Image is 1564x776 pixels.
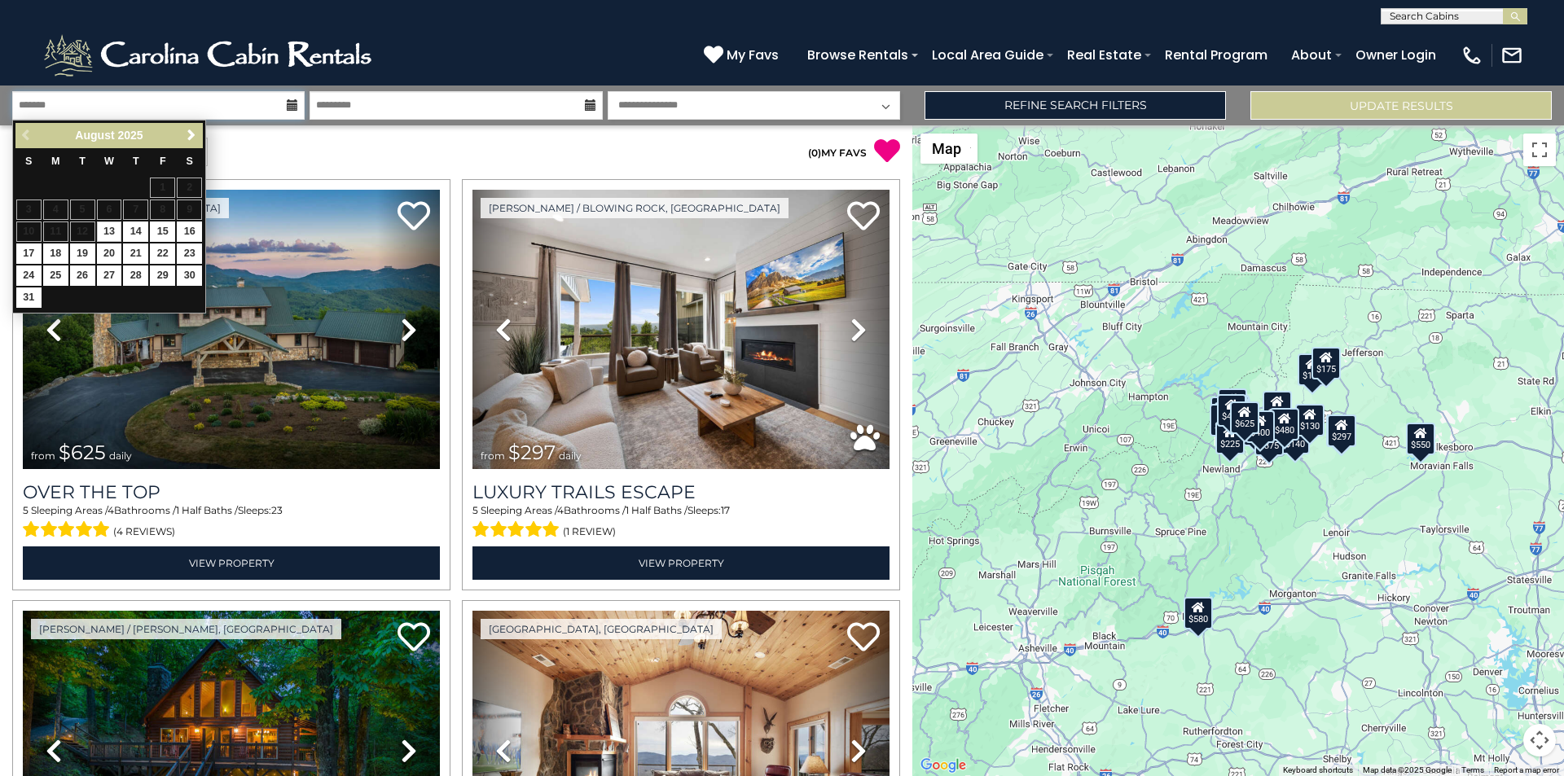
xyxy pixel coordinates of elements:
[181,125,201,146] a: Next
[1157,41,1276,69] a: Rental Program
[916,755,970,776] img: Google
[472,546,890,580] a: View Property
[481,619,722,639] a: [GEOGRAPHIC_DATA], [GEOGRAPHIC_DATA]
[472,481,890,503] a: Luxury Trails Escape
[271,504,283,516] span: 23
[472,190,890,469] img: thumbnail_168695581.jpeg
[109,449,132,462] span: daily
[481,449,505,462] span: from
[123,221,148,242] a: 14
[1245,410,1275,442] div: $400
[811,147,818,159] span: 0
[43,265,68,286] a: 25
[1218,388,1247,420] div: $125
[1347,41,1444,69] a: Owner Login
[1230,401,1259,434] div: $625
[1461,44,1483,67] img: phone-regular-white.png
[150,243,175,264] a: 22
[25,156,32,167] span: Sunday
[23,190,440,469] img: thumbnail_167153549.jpeg
[1523,134,1556,166] button: Toggle fullscreen view
[472,504,478,516] span: 5
[1363,765,1452,774] span: Map data ©2025 Google
[70,243,95,264] a: 19
[160,156,166,167] span: Friday
[97,243,122,264] a: 20
[1523,724,1556,756] button: Map camera controls
[1283,765,1353,776] button: Keyboard shortcuts
[398,199,430,235] a: Add to favorites
[123,265,148,286] a: 28
[177,265,202,286] a: 30
[924,41,1052,69] a: Local Area Guide
[1250,91,1552,120] button: Update Results
[51,156,60,167] span: Monday
[113,521,175,542] span: (4 reviews)
[1184,596,1213,629] div: $580
[563,521,616,542] span: (1 review)
[1298,353,1327,386] div: $175
[559,449,582,462] span: daily
[1295,404,1325,436] div: $130
[557,504,564,516] span: 4
[1210,403,1239,436] div: $230
[932,140,961,157] span: Map
[31,619,341,639] a: [PERSON_NAME] / [PERSON_NAME], [GEOGRAPHIC_DATA]
[177,243,202,264] a: 23
[70,265,95,286] a: 26
[59,441,106,464] span: $625
[1461,765,1484,774] a: Terms
[23,504,29,516] span: 5
[1270,407,1299,440] div: $480
[133,156,139,167] span: Thursday
[1283,41,1340,69] a: About
[150,265,175,286] a: 29
[79,156,86,167] span: Tuesday
[808,147,821,159] span: ( )
[97,221,122,242] a: 13
[808,147,867,159] a: (0)MY FAVS
[1254,423,1284,455] div: $375
[721,504,730,516] span: 17
[916,755,970,776] a: Open this area in Google Maps (opens a new window)
[704,45,783,66] a: My Favs
[176,504,238,516] span: 1 Half Baths /
[43,243,68,264] a: 18
[1500,44,1523,67] img: mail-regular-white.png
[481,198,789,218] a: [PERSON_NAME] / Blowing Rock, [GEOGRAPHIC_DATA]
[75,129,114,142] span: August
[1263,391,1292,423] div: $349
[16,243,42,264] a: 17
[1217,393,1246,426] div: $425
[108,504,114,516] span: 4
[1281,421,1310,454] div: $140
[16,287,42,308] a: 31
[398,620,430,655] a: Add to favorites
[847,199,880,235] a: Add to favorites
[177,221,202,242] a: 16
[1406,422,1435,454] div: $550
[626,504,688,516] span: 1 Half Baths /
[187,156,193,167] span: Saturday
[23,546,440,580] a: View Property
[41,31,379,80] img: White-1-2.png
[925,91,1226,120] a: Refine Search Filters
[23,481,440,503] a: Over The Top
[1215,422,1245,454] div: $225
[31,449,55,462] span: from
[123,243,148,264] a: 21
[727,45,779,65] span: My Favs
[472,503,890,542] div: Sleeping Areas / Bathrooms / Sleeps:
[1311,346,1341,379] div: $175
[117,129,143,142] span: 2025
[1494,765,1559,774] a: Report a map error
[799,41,916,69] a: Browse Rentals
[920,134,977,164] button: Change map style
[150,221,175,242] a: 15
[1059,41,1149,69] a: Real Estate
[23,503,440,542] div: Sleeping Areas / Bathrooms / Sleeps:
[847,620,880,655] a: Add to favorites
[97,265,122,286] a: 27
